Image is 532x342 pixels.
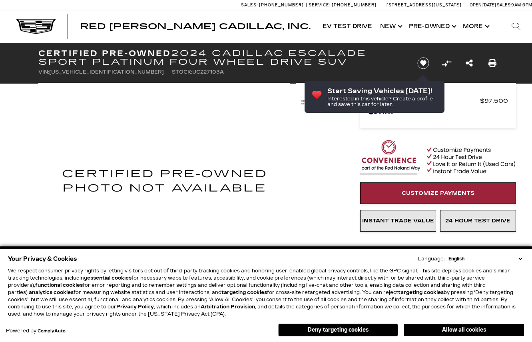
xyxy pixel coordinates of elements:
[405,10,459,42] a: Pre-Owned
[8,253,77,264] span: Your Privacy & Cookies
[445,218,510,224] span: 24 Hour Test Drive
[418,256,445,261] div: Language:
[488,58,496,69] a: Print this Certified Pre-Owned 2024 Cadillac Escalade Sport Platinum Four Wheel Drive SUV
[221,290,267,295] strong: targeting cookies
[319,10,376,42] a: EV Test Drive
[414,57,432,70] button: Save vehicle
[398,290,444,295] strong: targeting cookies
[376,10,405,42] a: New
[306,3,379,7] a: Service: [PHONE_NUMBER]
[368,95,480,106] span: Red [PERSON_NAME]
[49,69,164,75] span: [US_VEHICLE_IDENTIFICATION_NUMBER]
[497,2,511,8] span: Sales:
[511,2,532,8] span: 9 AM-6 PM
[16,19,56,34] img: Cadillac Dark Logo with Cadillac White Text
[440,210,516,232] a: 24 Hour Test Drive
[80,22,311,31] span: Red [PERSON_NAME] Cadillac, Inc.
[387,2,462,8] a: [STREET_ADDRESS][US_STATE]
[480,95,508,106] span: $97,500
[362,218,434,224] span: Instant Trade Value
[38,48,171,58] strong: Certified Pre-Owned
[201,304,255,310] strong: Arbitration Provision
[259,2,304,8] span: [PHONE_NUMBER]
[38,83,290,277] img: Certified Used 2024 Crystal White Tricoat Cadillac Sport Platinum image 1
[332,2,377,8] span: [PHONE_NUMBER]
[241,2,258,8] span: Sales:
[404,324,524,336] button: Allow all cookies
[38,69,49,75] span: VIN:
[6,328,66,334] div: Powered by
[192,69,224,75] span: UC227103A
[38,49,404,66] h1: 2024 Cadillac Escalade Sport Platinum Four Wheel Drive SUV
[446,255,524,262] select: Language Select
[466,58,473,69] a: Share this Certified Pre-Owned 2024 Cadillac Escalade Sport Platinum Four Wheel Drive SUV
[368,95,508,106] a: Red [PERSON_NAME] $97,500
[87,275,132,281] strong: essential cookies
[80,22,311,30] a: Red [PERSON_NAME] Cadillac, Inc.
[360,182,516,204] a: Customize Payments
[402,190,474,196] span: Customize Payments
[172,69,192,75] span: Stock:
[278,324,398,336] button: Deny targeting cookies
[116,304,154,310] a: Privacy Policy
[241,3,306,7] a: Sales: [PHONE_NUMBER]
[470,2,496,8] span: Open [DATE]
[296,83,346,122] img: Certified Used 2024 Crystal White Tricoat Cadillac Sport Platinum image 1
[309,2,331,8] span: Service:
[440,57,452,69] button: Compare Vehicle
[8,267,524,318] p: We respect consumer privacy rights by letting visitors opt out of third-party tracking cookies an...
[360,210,436,232] a: Instant Trade Value
[29,290,74,295] strong: analytics cookies
[35,282,83,288] strong: functional cookies
[459,10,492,42] button: More
[38,329,66,334] a: ComplyAuto
[368,106,508,118] a: Details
